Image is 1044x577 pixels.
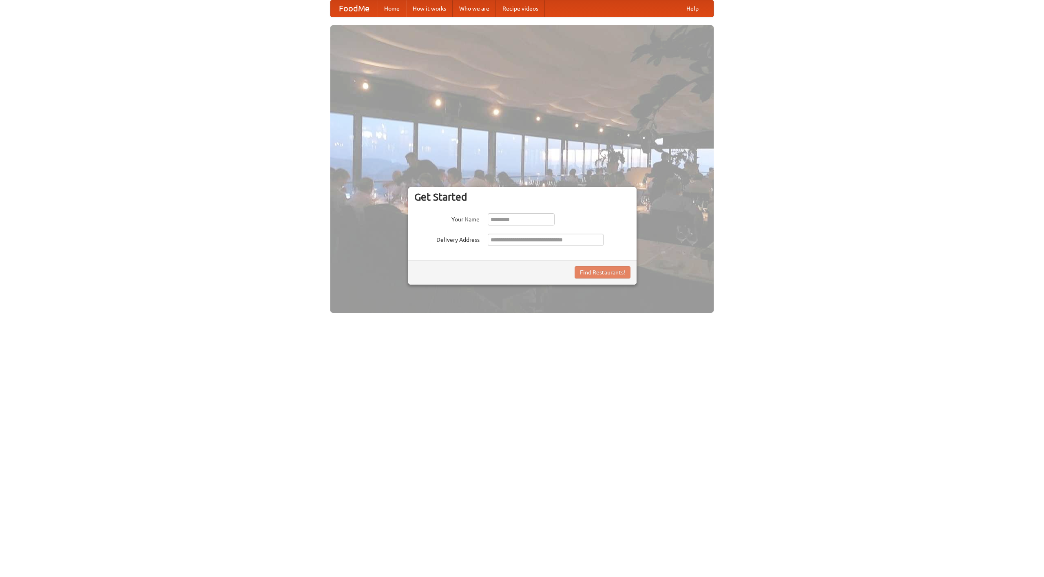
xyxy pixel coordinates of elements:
a: Home [378,0,406,17]
label: Delivery Address [414,234,480,244]
button: Find Restaurants! [575,266,630,279]
a: Recipe videos [496,0,545,17]
label: Your Name [414,213,480,223]
h3: Get Started [414,191,630,203]
a: Who we are [453,0,496,17]
a: Help [680,0,705,17]
a: FoodMe [331,0,378,17]
a: How it works [406,0,453,17]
